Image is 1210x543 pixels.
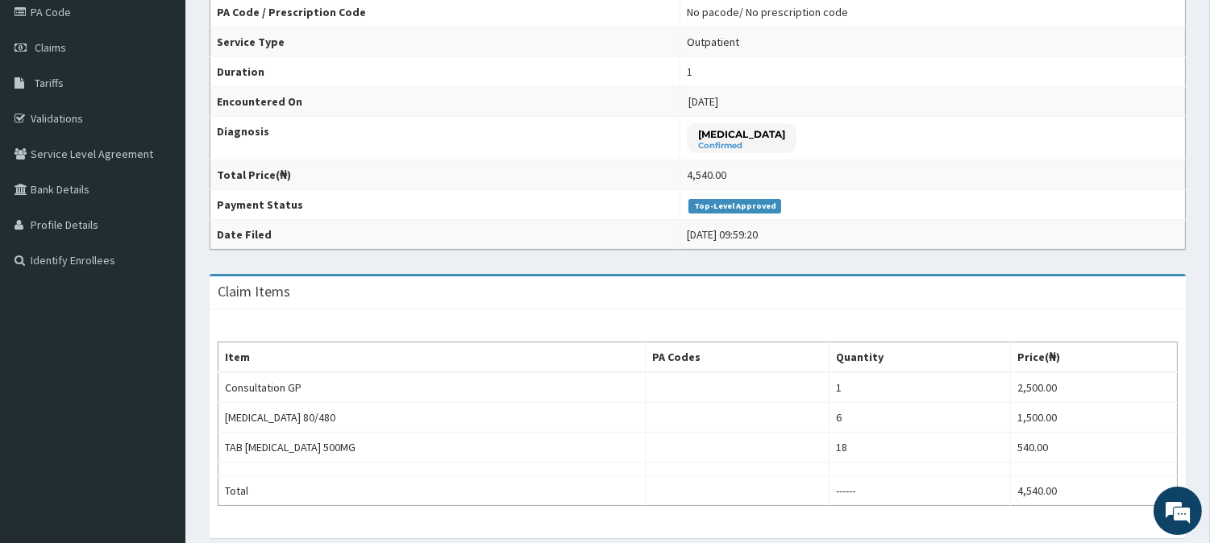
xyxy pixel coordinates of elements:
span: [DATE] [688,94,718,109]
div: Outpatient [687,34,739,50]
div: 1 [687,64,692,80]
th: Date Filed [210,220,680,250]
th: PA Codes [645,342,829,373]
td: 2,500.00 [1010,372,1177,403]
td: Total [218,476,646,506]
th: Encountered On [210,87,680,117]
td: 540.00 [1010,433,1177,462]
td: 18 [829,433,1010,462]
span: Top-Level Approved [688,199,781,213]
div: Minimize live chat window [264,8,303,47]
div: Chat with us now [84,90,271,111]
th: Duration [210,57,680,87]
th: Price(₦) [1010,342,1177,373]
span: Claims [35,40,66,55]
td: TAB [MEDICAL_DATA] 500MG [218,433,646,462]
td: 1,500.00 [1010,403,1177,433]
td: 6 [829,403,1010,433]
td: Consultation GP [218,372,646,403]
td: [MEDICAL_DATA] 80/480 [218,403,646,433]
span: Tariffs [35,76,64,90]
th: Diagnosis [210,117,680,160]
th: Payment Status [210,190,680,220]
td: 1 [829,372,1010,403]
span: We're online! [94,167,222,330]
p: [MEDICAL_DATA] [698,127,785,141]
th: Service Type [210,27,680,57]
th: Quantity [829,342,1010,373]
textarea: Type your message and hit 'Enter' [8,367,307,424]
td: ------ [829,476,1010,506]
th: Total Price(₦) [210,160,680,190]
td: 4,540.00 [1010,476,1177,506]
div: No pacode / No prescription code [687,4,848,20]
h3: Claim Items [218,284,290,299]
div: [DATE] 09:59:20 [687,226,758,242]
div: 4,540.00 [687,167,726,183]
small: Confirmed [698,142,785,150]
th: Item [218,342,646,373]
img: d_794563401_company_1708531726252_794563401 [30,81,65,121]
